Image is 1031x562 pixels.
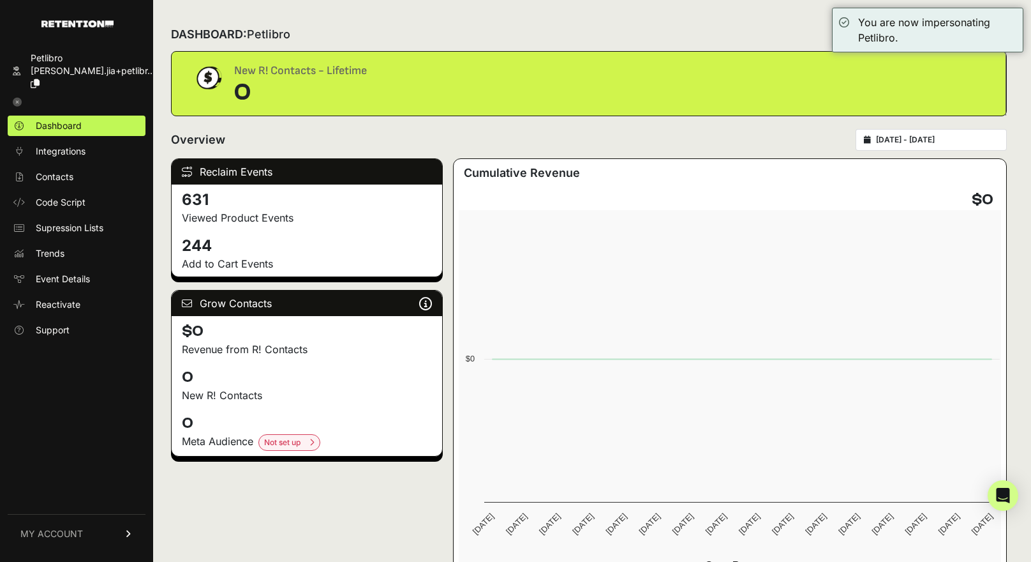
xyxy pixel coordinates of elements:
[36,222,103,234] span: Supression Lists
[8,514,145,553] a: MY ACCOUNT
[20,528,83,540] span: MY ACCOUNT
[8,141,145,162] a: Integrations
[172,291,442,316] div: Grow Contacts
[182,236,432,256] h4: 244
[36,145,85,158] span: Integrations
[234,62,367,80] div: New R! Contacts - Lifetime
[8,167,145,187] a: Contacts
[836,512,861,536] text: [DATE]
[8,48,145,94] a: Petlibro [PERSON_NAME].jia+petlibr...
[36,196,85,209] span: Code Script
[504,512,529,536] text: [DATE]
[182,190,432,210] h4: 631
[471,512,496,536] text: [DATE]
[182,321,432,342] h4: $0
[36,171,73,183] span: Contacts
[803,512,828,536] text: [DATE]
[466,354,475,363] text: $0
[637,512,662,536] text: [DATE]
[182,388,432,403] p: New R! Contacts
[970,512,995,536] text: [DATE]
[937,512,961,536] text: [DATE]
[36,247,64,260] span: Trends
[31,65,155,76] span: [PERSON_NAME].jia+petlibr...
[671,512,695,536] text: [DATE]
[8,192,145,213] a: Code Script
[182,256,432,271] p: Add to Cart Events
[41,20,114,27] img: Retention.com
[36,273,90,285] span: Event Details
[171,131,225,149] h2: Overview
[182,434,432,451] div: Meta Audience
[31,52,155,65] div: Petlibro
[737,512,762,536] text: [DATE]
[770,512,795,536] text: [DATE]
[870,512,894,536] text: [DATE]
[8,320,145,340] a: Support
[537,512,562,536] text: [DATE]
[182,342,432,357] p: Revenue from R! Contacts
[8,243,145,264] a: Trends
[464,164,580,182] h3: Cumulative Revenue
[604,512,628,536] text: [DATE]
[36,119,82,132] span: Dashboard
[8,218,145,238] a: Supression Lists
[36,324,70,337] span: Support
[182,367,432,388] h4: 0
[172,159,442,185] div: Reclaim Events
[8,269,145,289] a: Event Details
[192,62,224,94] img: dollar-coin-05c43ed7efb7bc0c12610022525b4bbbb207c7efeef5aecc26f025e68dcafac9.png
[36,298,80,311] span: Reactivate
[182,413,432,434] h4: 0
[903,512,928,536] text: [DATE]
[858,15,1016,45] div: You are now impersonating Petlibro.
[182,210,432,225] p: Viewed Product Events
[8,116,145,136] a: Dashboard
[8,294,145,315] a: Reactivate
[247,27,290,41] span: Petlibro
[234,80,367,105] div: 0
[570,512,595,536] text: [DATE]
[704,512,729,536] text: [DATE]
[988,480,1018,511] div: Open Intercom Messenger
[972,190,993,210] h4: $0
[171,26,290,43] h2: DASHBOARD:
